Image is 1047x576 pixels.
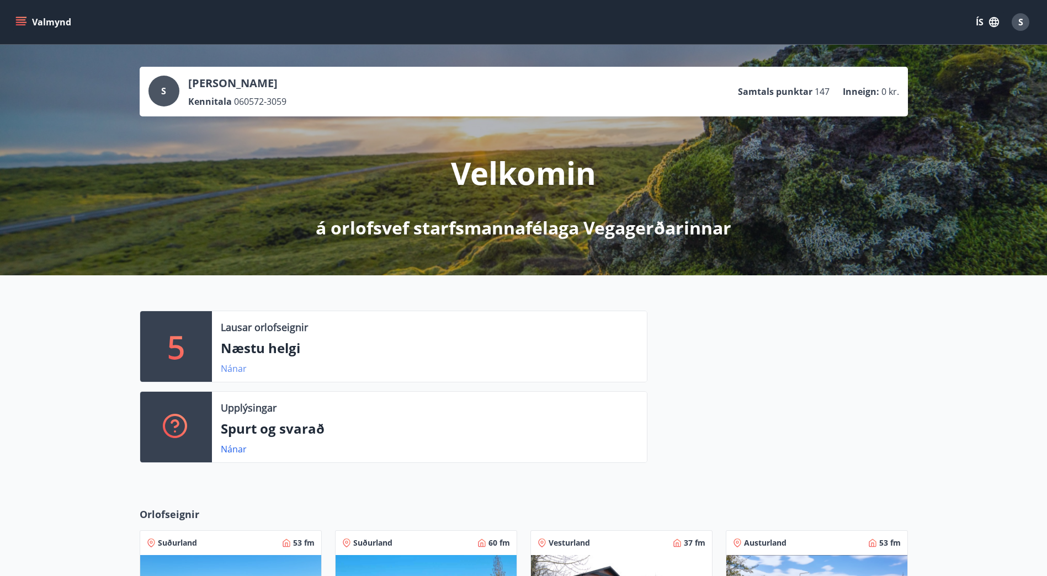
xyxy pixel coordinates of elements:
[744,537,786,548] span: Austurland
[221,320,308,334] p: Lausar orlofseignir
[1007,9,1034,35] button: S
[353,537,392,548] span: Suðurland
[221,401,277,415] p: Upplýsingar
[970,12,1005,32] button: ÍS
[221,362,247,375] a: Nánar
[221,339,638,358] p: Næstu helgi
[188,76,286,91] p: [PERSON_NAME]
[188,95,232,108] p: Kennitala
[293,537,315,548] span: 53 fm
[234,95,286,108] span: 060572-3059
[879,537,901,548] span: 53 fm
[843,86,879,98] p: Inneign :
[815,86,830,98] span: 147
[881,86,899,98] span: 0 kr.
[451,152,596,194] p: Velkomin
[684,537,705,548] span: 37 fm
[549,537,590,548] span: Vesturland
[738,86,812,98] p: Samtals punktar
[161,85,166,97] span: S
[140,507,199,521] span: Orlofseignir
[158,537,197,548] span: Suðurland
[167,326,185,367] p: 5
[1018,16,1023,28] span: S
[13,12,76,32] button: menu
[221,443,247,455] a: Nánar
[316,216,731,240] p: á orlofsvef starfsmannafélaga Vegagerðarinnar
[221,419,638,438] p: Spurt og svarað
[488,537,510,548] span: 60 fm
